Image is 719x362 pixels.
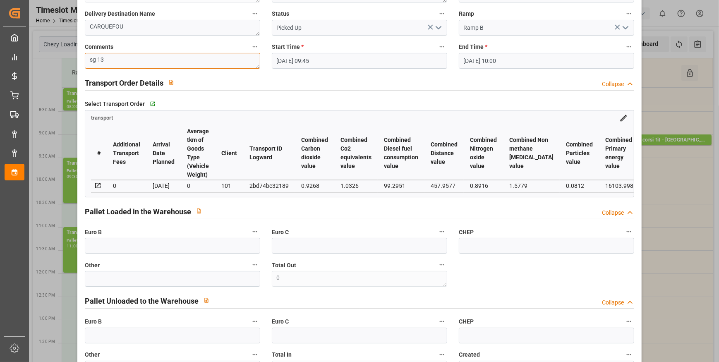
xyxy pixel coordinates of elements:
th: Combined Particles value [560,127,599,180]
button: Euro C [436,316,447,327]
button: End Time * [623,41,634,52]
span: Start Time [272,43,304,51]
span: Other [85,261,100,270]
span: Total In [272,350,292,359]
span: CHEP [459,317,474,326]
th: Average tkm of Goods Type (Vehicle Weight) [181,127,215,180]
div: 0 [113,181,140,191]
input: DD-MM-YYYY HH:MM [459,53,634,69]
button: Total In [436,349,447,360]
input: Type to search/select [459,20,634,36]
button: Delivery Destination Name [249,8,260,19]
button: Ramp [623,8,634,19]
h2: Pallet Loaded in the Warehouse [85,206,191,217]
span: Euro B [85,228,102,237]
th: Combined Primary energy value [599,127,643,180]
button: View description [191,203,207,219]
div: 0.8916 [470,181,497,191]
button: Status [436,8,447,19]
th: Combined Co2 equivalents value [334,127,378,180]
th: Combined Non methane [MEDICAL_DATA] value [503,127,560,180]
button: open menu [431,22,444,34]
textarea: sg 13 [85,53,260,69]
div: [DATE] [153,181,175,191]
div: 99.2951 [384,181,418,191]
button: View description [163,74,179,90]
div: 2bd74bc32189 [249,181,289,191]
button: Other [249,259,260,270]
th: Client [215,127,243,180]
th: Combined Nitrogen oxide value [464,127,503,180]
button: Euro B [249,226,260,237]
input: Type to search/select [272,20,447,36]
div: 1.5779 [509,181,554,191]
button: View description [199,292,214,308]
th: Combined Distance value [424,127,464,180]
textarea: CARQUEFOU [85,20,260,36]
div: 101 [221,181,237,191]
div: 0.0812 [566,181,593,191]
button: CHEP [623,226,634,237]
div: Collapse [602,209,624,217]
button: Created [623,349,634,360]
span: Other [85,350,100,359]
th: Additional Transport Fees [107,127,146,180]
span: Delivery Destination Name [85,10,155,18]
button: open menu [618,22,631,34]
div: 0.9268 [301,181,328,191]
button: Euro C [436,226,447,237]
span: Status [272,10,289,18]
button: Euro B [249,316,260,327]
div: Collapse [602,80,624,89]
span: Total Out [272,261,296,270]
button: Total Out [436,259,447,270]
button: Comments [249,41,260,52]
span: End Time [459,43,487,51]
h2: Transport Order Details [85,77,163,89]
span: Comments [85,43,113,51]
th: Arrival Date Planned [146,127,181,180]
th: Combined Diesel fuel consumption value [378,127,424,180]
button: Other [249,349,260,360]
span: Euro C [272,228,289,237]
div: 16103.9981 [605,181,637,191]
span: CHEP [459,228,474,237]
div: 0 [187,181,209,191]
input: DD-MM-YYYY HH:MM [272,53,447,69]
textarea: 0 [272,271,447,287]
span: Ramp [459,10,474,18]
span: Euro C [272,317,289,326]
div: 1.0326 [340,181,371,191]
button: Start Time * [436,41,447,52]
span: Created [459,350,480,359]
th: Transport ID Logward [243,127,295,180]
span: Select Transport Order [85,100,145,108]
th: Combined Carbon dioxide value [295,127,334,180]
button: CHEP [623,316,634,327]
span: Euro B [85,317,102,326]
div: 457.9577 [431,181,458,191]
div: Collapse [602,298,624,307]
h2: Pallet Unloaded to the Warehouse [85,295,199,307]
a: transport [91,114,113,121]
th: # [91,127,107,180]
span: transport [91,115,113,121]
